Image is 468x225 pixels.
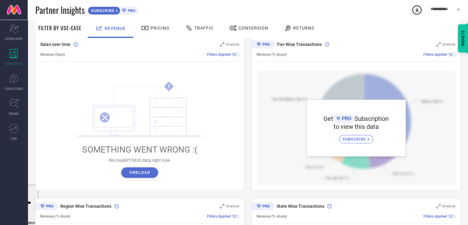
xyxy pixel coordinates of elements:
[339,130,373,143] a: SUBSCRIBE
[11,136,17,141] span: FWD
[252,202,274,211] div: Premium
[454,214,455,219] span: |
[38,24,82,32] span: Filter By Use-Case
[109,158,171,163] span: We couldn’t fetch data right now.
[423,52,447,57] span: Filters Applied
[40,214,70,219] span: Revenue (% share)
[220,204,224,208] svg: Zoom
[121,167,158,178] button: ↻Reload
[226,42,239,47] span: Analyse
[293,26,314,31] span: Returns
[40,52,65,57] span: Revenue (Sum)
[5,86,23,91] span: SUGGESTIONS
[257,52,287,57] span: Revenue (% share)
[126,8,135,13] span: PRO
[35,4,85,16] span: Partner Insights
[423,214,447,219] span: Filters Applied
[207,214,231,219] span: Filters Applied
[454,52,455,57] span: |
[35,202,58,211] div: Premium
[252,40,274,50] div: Premium
[5,36,23,41] span: SCORECARDS
[238,214,239,219] span: |
[105,26,126,31] span: Revenue
[436,42,441,47] svg: Zoom
[226,204,239,208] span: Analyse
[220,42,224,47] svg: Zoom
[442,204,455,208] span: Analyse
[277,204,324,209] span: State Wise Transactions
[6,61,22,66] span: WORKSPACE
[207,52,231,57] span: Filters Applied
[238,52,239,57] span: |
[411,4,422,15] div: Open download list
[60,204,111,209] span: Region Wise Transactions
[436,204,441,208] svg: Zoom
[238,26,268,31] span: Conversion
[334,123,379,130] span: to view this data
[194,26,214,31] span: Traffic
[82,145,198,155] span: SOMETHING WENT WRONG :(
[277,42,322,47] span: Tier Wise Transactions
[9,111,19,116] span: TRENDS
[323,115,333,122] span: Get
[150,26,170,31] span: Pricing
[354,115,389,122] span: Subscription
[40,42,70,47] span: Sales over time
[257,214,287,219] span: Revenue (% share)
[340,116,351,121] span: PRO
[88,5,138,15] a: SUBSCRIBEPRO
[168,83,170,90] tspan: !
[88,8,116,13] span: SUBSCRIBE
[442,42,455,47] span: Analyse
[342,137,367,141] span: SUBSCRIBE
